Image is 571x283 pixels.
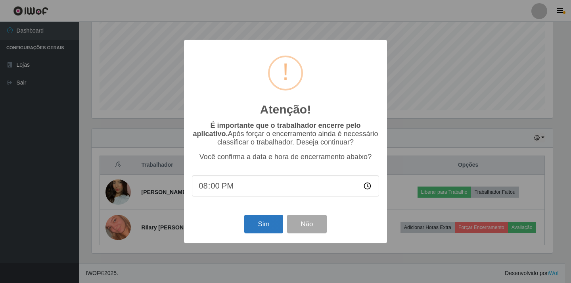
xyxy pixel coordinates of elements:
[193,121,360,138] b: É importante que o trabalhador encerre pelo aplicativo.
[287,215,326,233] button: Não
[192,153,379,161] p: Você confirma a data e hora de encerramento abaixo?
[260,102,311,117] h2: Atenção!
[244,215,283,233] button: Sim
[192,121,379,146] p: Após forçar o encerramento ainda é necessário classificar o trabalhador. Deseja continuar?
